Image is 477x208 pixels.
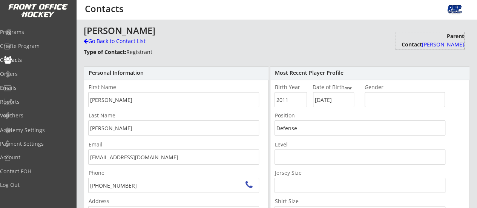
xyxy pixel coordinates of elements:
[422,41,464,48] font: [PERSON_NAME]
[365,85,411,90] div: Gender
[84,48,126,55] strong: Type of Contact:
[89,199,135,204] div: Address
[89,142,259,147] div: Email
[275,70,465,75] div: Most Recent Player Profile
[89,113,135,118] div: Last Name
[275,142,321,147] div: Level
[313,85,360,90] div: Date of Birth
[275,199,321,204] div: Shirt Size
[84,47,247,57] div: Registrant
[89,170,135,176] div: Phone
[89,85,135,90] div: First Name
[84,26,288,35] div: [PERSON_NAME]
[345,85,351,90] em: new
[84,37,181,45] div: Go Back to Contact List
[89,70,264,75] div: Personal Information
[275,170,321,176] div: Jersey Size
[275,85,307,90] div: Birth Year
[275,113,321,118] div: Position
